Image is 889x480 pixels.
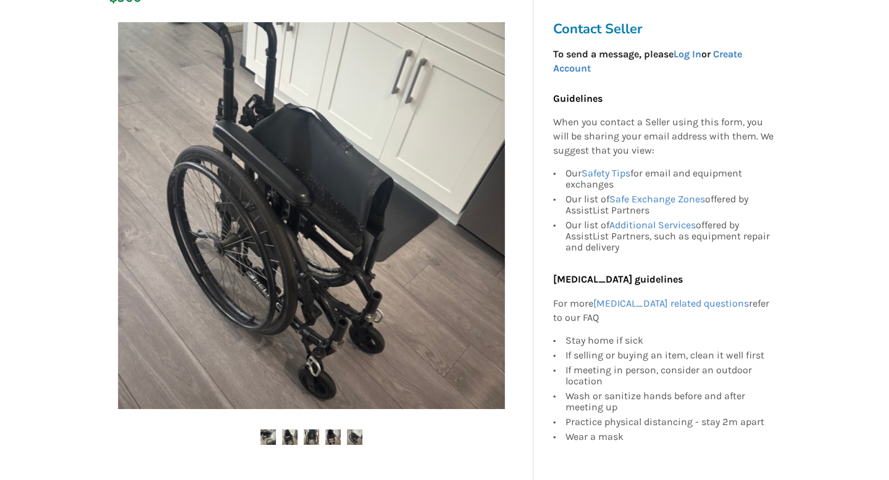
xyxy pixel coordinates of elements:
img: helio c2 manual chair very very light weight -wheelchair-mobility-maple ridge-assistlist-listing [118,22,505,409]
strong: To send a message, please or [553,48,742,74]
div: If selling or buying an item, clean it well first [566,348,774,363]
div: Practice physical distancing - stay 2m apart [566,415,774,429]
img: helio c2 manual chair very very light weight -wheelchair-mobility-maple ridge-assistlist-listing [261,429,276,445]
p: When you contact a Seller using this form, you will be sharing your email address with them. We s... [553,116,774,159]
div: Our for email and equipment exchanges [566,168,774,192]
a: Safety Tips [582,167,630,179]
div: Wear a mask [566,429,774,442]
h3: Contact Seller [553,20,780,38]
div: If meeting in person, consider an outdoor location [566,363,774,389]
img: helio c2 manual chair very very light weight -wheelchair-mobility-maple ridge-assistlist-listing [282,429,298,445]
div: Our list of offered by AssistList Partners, such as equipment repair and delivery [566,218,774,253]
a: Safe Exchange Zones [609,193,705,205]
p: For more refer to our FAQ [553,297,774,325]
b: Guidelines [553,93,603,104]
a: [MEDICAL_DATA] related questions [593,297,749,309]
a: Additional Services [609,219,696,231]
img: helio c2 manual chair very very light weight -wheelchair-mobility-maple ridge-assistlist-listing [304,429,319,445]
div: Stay home if sick [566,335,774,348]
b: [MEDICAL_DATA] guidelines [553,273,683,285]
div: Our list of offered by AssistList Partners [566,192,774,218]
a: Log In [674,48,701,60]
div: Wash or sanitize hands before and after meeting up [566,389,774,415]
img: helio c2 manual chair very very light weight -wheelchair-mobility-maple ridge-assistlist-listing [325,429,341,445]
img: helio c2 manual chair very very light weight -wheelchair-mobility-maple ridge-assistlist-listing [347,429,362,445]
